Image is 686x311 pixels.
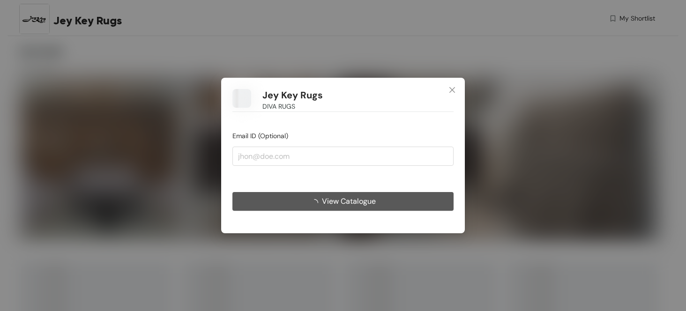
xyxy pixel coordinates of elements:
span: loading [311,199,322,207]
span: DIVA RUGS [262,101,295,111]
span: close [448,86,456,94]
span: Email ID (Optional) [232,132,288,140]
button: View Catalogue [232,192,454,211]
span: View Catalogue [322,195,376,207]
h1: Jey Key Rugs [262,89,323,101]
input: jhon@doe.com [232,147,454,165]
button: Close [440,78,465,103]
img: Buyer Portal [232,89,251,108]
